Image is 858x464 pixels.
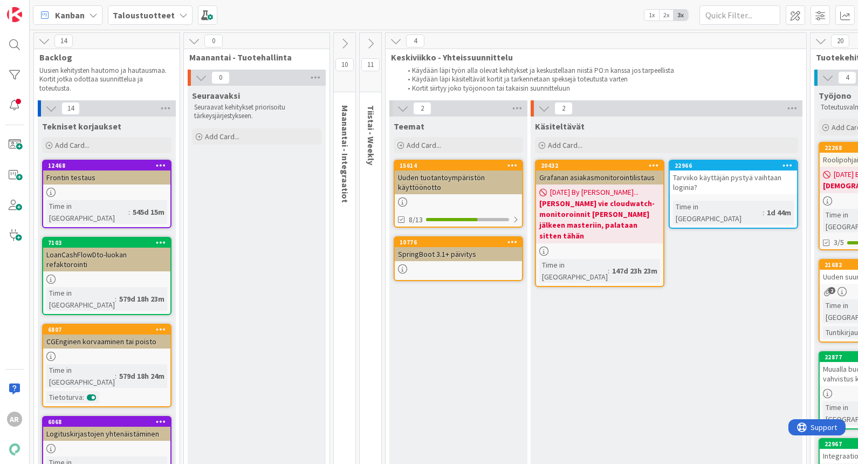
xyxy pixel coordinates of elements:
[113,10,175,21] b: Taloustuotteet
[402,75,795,84] li: Käydään läpi käsiteltävät kortit ja tarkennetaan speksejä toteutusta varten
[43,161,170,170] div: 12468
[407,140,441,150] span: Add Card...
[395,237,522,247] div: 10776
[335,58,354,71] span: 10
[211,71,230,84] span: 0
[116,370,167,382] div: 579d 18h 24m
[7,442,22,457] img: avatar
[7,7,22,22] img: Visit kanbanzone.com
[115,370,116,382] span: :
[130,206,167,218] div: 545d 15m
[413,102,431,115] span: 2
[43,417,170,441] div: 6068Logituskirjastojen yhtenäistäminen
[189,52,316,63] span: Maanantai - Tuotehallinta
[838,71,856,84] span: 4
[391,52,793,63] span: Keskiviikko - Yhteissuunnittelu
[43,335,170,349] div: CGEnginen korvaaminen tai poisto
[205,132,239,141] span: Add Card...
[536,170,663,185] div: Grafanan asiakasmonitorointilistaus
[42,324,171,407] a: 6807CGEnginen korvaaminen tai poistoTime in [GEOGRAPHIC_DATA]:579d 18h 24mTietoturva:
[409,214,423,226] span: 8/13
[116,293,167,305] div: 579d 18h 23m
[43,170,170,185] div: Frontin testaus
[192,90,240,101] span: Seuraavaksi
[43,248,170,271] div: LoanCashFlowDto-luokan refaktorointi
[674,10,688,21] span: 3x
[539,259,608,283] div: Time in [GEOGRAPHIC_DATA]
[763,207,764,219] span: :
[43,238,170,248] div: 7103
[39,52,166,63] span: Backlog
[394,160,523,228] a: 15614Uuden tuotantoympäristön käyttöönotto8/13
[395,170,522,194] div: Uuden tuotantoympäristön käyttöönotto
[42,121,121,132] span: Tekniset korjaukset
[115,293,116,305] span: :
[46,200,128,224] div: Time in [GEOGRAPHIC_DATA]
[834,237,844,248] span: 3/5
[828,287,835,294] span: 2
[819,90,852,101] span: Työjono
[43,427,170,441] div: Logituskirjastojen yhtenäistäminen
[204,35,223,47] span: 0
[55,140,90,150] span: Add Card...
[670,170,797,194] div: Tarviiko käyttäjän pystyä vaihtaan loginia?
[43,417,170,427] div: 6068
[550,187,639,198] span: [DATE] By [PERSON_NAME]...
[400,238,522,246] div: 10776
[46,287,115,311] div: Time in [GEOGRAPHIC_DATA]
[7,412,22,427] div: AR
[394,236,523,281] a: 10776SpringBoot 3.1+ päivitys
[659,10,674,21] span: 2x
[831,35,849,47] span: 20
[406,35,424,47] span: 4
[539,198,660,241] b: [PERSON_NAME] vie cloudwatch-monitoroinnit [PERSON_NAME] jälkeen masteriin, palataan sitten tähän
[48,418,170,426] div: 6068
[83,391,84,403] span: :
[46,364,115,388] div: Time in [GEOGRAPHIC_DATA]
[541,162,663,169] div: 20432
[23,2,49,15] span: Support
[669,160,798,229] a: 22966Tarviiko käyttäjän pystyä vaihtaan loginia?Time in [GEOGRAPHIC_DATA]:1d 44m
[402,84,795,93] li: Kortit siirtyy joko työjonoon tai takaisin suunnitteluun
[340,105,351,203] span: Maanantai - Integraatiot
[395,247,522,261] div: SpringBoot 3.1+ päivitys
[675,162,797,169] div: 22966
[43,238,170,271] div: 7103LoanCashFlowDto-luokan refaktorointi
[699,5,780,25] input: Quick Filter...
[764,207,794,219] div: 1d 44m
[395,161,522,194] div: 15614Uuden tuotantoympäristön käyttöönotto
[536,161,663,185] div: 20432Grafanan asiakasmonitorointilistaus
[554,102,573,115] span: 2
[366,105,376,165] span: Tiistai - Weekly
[673,201,763,224] div: Time in [GEOGRAPHIC_DATA]
[400,162,522,169] div: 15614
[548,140,582,150] span: Add Card...
[535,160,664,287] a: 20432Grafanan asiakasmonitorointilistaus[DATE] By [PERSON_NAME]...[PERSON_NAME] vie cloudwatch-mo...
[46,391,83,403] div: Tietoturva
[43,325,170,349] div: 6807CGEnginen korvaaminen tai poisto
[670,161,797,194] div: 22966Tarviiko käyttäjän pystyä vaihtaan loginia?
[42,237,171,315] a: 7103LoanCashFlowDto-luokan refaktorointiTime in [GEOGRAPHIC_DATA]:579d 18h 23m
[42,160,171,228] a: 12468Frontin testausTime in [GEOGRAPHIC_DATA]:545d 15m
[644,10,659,21] span: 1x
[670,161,797,170] div: 22966
[55,9,85,22] span: Kanban
[48,239,170,247] div: 7103
[361,58,380,71] span: 11
[535,121,585,132] span: Käsiteltävät
[609,265,660,277] div: 147d 23h 23m
[194,103,319,121] p: Seuraavat kehitykset priorisoitu tärkeysjärjestykseen.
[536,161,663,170] div: 20432
[608,265,609,277] span: :
[54,35,73,47] span: 14
[48,326,170,333] div: 6807
[48,162,170,169] div: 12468
[128,206,130,218] span: :
[43,325,170,335] div: 6807
[394,121,424,132] span: Teemat
[395,237,522,261] div: 10776SpringBoot 3.1+ päivitys
[39,66,167,93] p: Uusien kehitysten hautomo ja hautausmaa. Kortit jotka odottaa suunnittelua ja toteutusta.
[395,161,522,170] div: 15614
[61,102,80,115] span: 14
[402,66,795,75] li: Käydään läpi työn alla olevat kehitykset ja keskustellaan niistä PO:n kanssa jos tarpeellista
